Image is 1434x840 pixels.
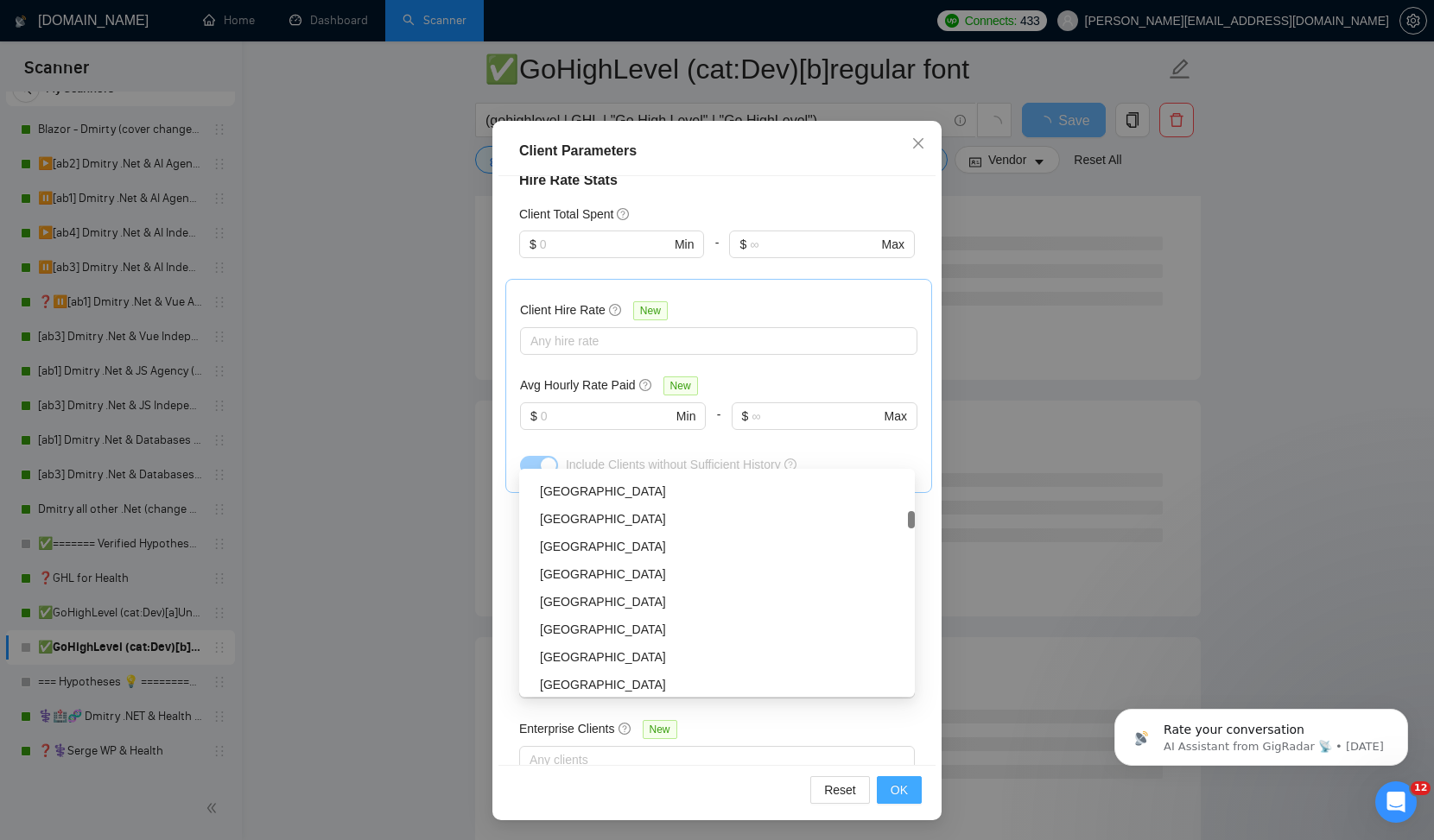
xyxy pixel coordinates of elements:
[676,407,696,426] span: Min
[1088,673,1434,793] iframe: Intercom notifications message
[540,537,904,556] div: [GEOGRAPHIC_DATA]
[540,509,904,528] div: [GEOGRAPHIC_DATA]
[882,235,904,254] span: Max
[530,407,537,426] span: $
[519,533,915,560] div: South Africa
[877,776,922,804] button: OK
[519,205,613,224] h5: Client Total Spent
[519,505,915,533] div: Sweden
[540,235,671,254] input: 0
[1375,781,1417,823] iframe: Intercom live chat
[520,376,636,395] h5: Avg Hourly Rate Paid
[540,592,904,611] div: [GEOGRAPHIC_DATA]
[519,170,915,191] h4: Hire Rate Stats
[663,376,698,395] span: New
[520,300,606,319] h5: Client Hire Rate
[541,407,673,426] input: 0
[810,776,870,804] button: Reset
[639,378,653,392] span: question-circle
[519,616,915,643] div: Egypt
[1411,781,1431,795] span: 12
[530,235,536,254] span: $
[750,235,878,254] input: ∞
[891,780,908,799] span: OK
[540,620,904,639] div: [GEOGRAPHIC_DATA]
[824,780,856,799] span: Reset
[519,560,915,588] div: Malaysia
[784,458,796,471] span: question-circle
[519,141,915,161] div: Client Parameters
[609,303,623,317] span: question-circle
[739,235,746,254] span: $
[519,719,615,738] h5: Enterprise Clients
[706,402,731,451] div: -
[540,565,904,584] div: [GEOGRAPHIC_DATA]
[566,458,781,471] span: Include Clients without Sufficient History
[540,482,904,501] div: [GEOGRAPHIC_DATA]
[619,722,632,736] span: question-circle
[519,588,915,616] div: Turkey
[752,407,880,426] input: ∞
[633,301,668,320] span: New
[643,720,677,739] span: New
[519,643,915,671] div: Belgium
[519,671,915,698] div: Denmark
[617,207,631,221] span: question-circle
[895,121,942,167] button: Close
[742,407,749,426] span: $
[885,407,907,426] span: Max
[519,477,915,505] div: New Zealand
[540,675,904,694] div: [GEOGRAPHIC_DATA]
[540,647,904,666] div: [GEOGRAPHIC_DATA]
[911,136,925,150] span: close
[675,235,695,254] span: Min
[704,231,729,279] div: -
